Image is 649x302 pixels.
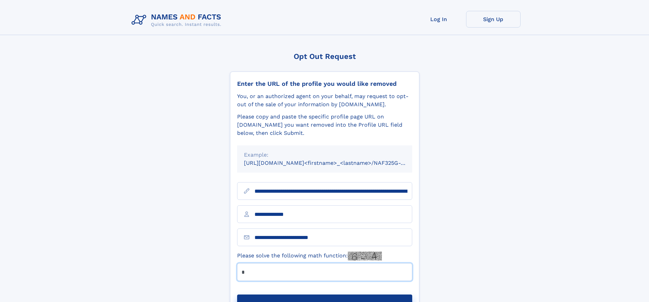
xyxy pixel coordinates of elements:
[237,113,412,137] div: Please copy and paste the specific profile page URL on [DOMAIN_NAME] you want removed into the Pr...
[244,151,405,159] div: Example:
[237,92,412,109] div: You, or an authorized agent on your behalf, may request to opt-out of the sale of your informatio...
[466,11,521,28] a: Sign Up
[237,80,412,88] div: Enter the URL of the profile you would like removed
[230,52,419,61] div: Opt Out Request
[129,11,227,29] img: Logo Names and Facts
[244,160,425,166] small: [URL][DOMAIN_NAME]<firstname>_<lastname>/NAF325G-xxxxxxxx
[237,252,382,260] label: Please solve the following math function:
[412,11,466,28] a: Log In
